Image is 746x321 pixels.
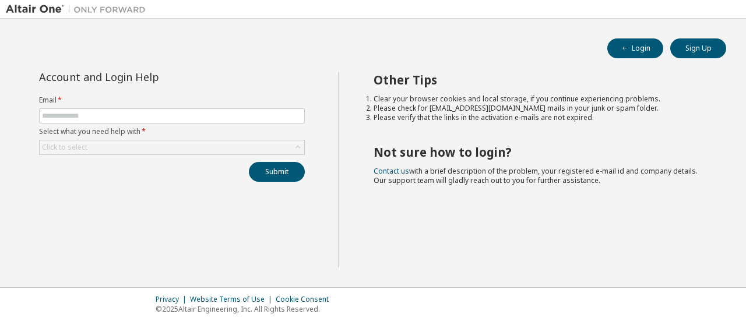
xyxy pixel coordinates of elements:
span: with a brief description of the problem, your registered e-mail id and company details. Our suppo... [374,166,698,185]
h2: Other Tips [374,72,706,87]
button: Submit [249,162,305,182]
div: Click to select [40,140,304,154]
li: Please verify that the links in the activation e-mails are not expired. [374,113,706,122]
li: Clear your browser cookies and local storage, if you continue experiencing problems. [374,94,706,104]
div: Account and Login Help [39,72,252,82]
h2: Not sure how to login? [374,144,706,160]
li: Please check for [EMAIL_ADDRESS][DOMAIN_NAME] mails in your junk or spam folder. [374,104,706,113]
div: Privacy [156,295,190,304]
label: Email [39,96,305,105]
div: Website Terms of Use [190,295,276,304]
div: Click to select [42,143,87,152]
button: Login [607,38,663,58]
button: Sign Up [670,38,726,58]
label: Select what you need help with [39,127,305,136]
a: Contact us [374,166,409,176]
p: © 2025 Altair Engineering, Inc. All Rights Reserved. [156,304,336,314]
img: Altair One [6,3,152,15]
div: Cookie Consent [276,295,336,304]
